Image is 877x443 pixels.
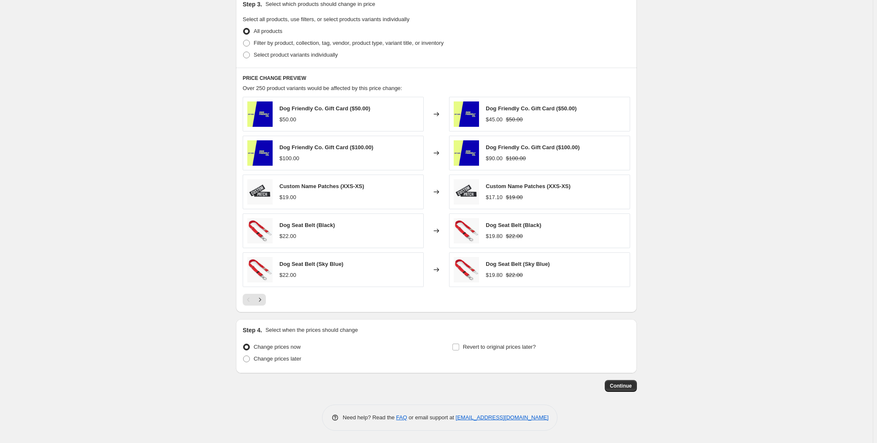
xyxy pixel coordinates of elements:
a: FAQ [396,414,407,421]
div: $19.80 [486,232,503,241]
div: $19.00 [279,193,296,202]
strike: $22.00 [506,271,523,279]
p: Select when the prices should change [265,326,358,334]
span: Custom Name Patches (XXS-XS) [279,183,364,189]
div: $90.00 [486,154,503,163]
span: Filter by product, collection, tag, vendor, product type, variant title, or inventory [254,40,444,46]
span: Dog Seat Belt (Sky Blue) [279,261,344,267]
img: gift-card-thumbnail_80x.png [247,101,273,127]
strike: $50.00 [506,115,523,124]
div: $50.00 [279,115,296,124]
a: [EMAIL_ADDRESS][DOMAIN_NAME] [456,414,549,421]
span: Dog Seat Belt (Black) [279,222,335,228]
strike: $22.00 [506,232,523,241]
span: Need help? Read the [343,414,396,421]
span: Revert to original prices later? [463,344,536,350]
button: Continue [605,380,637,392]
div: $22.00 [279,271,296,279]
span: Dog Friendly Co. Gift Card ($100.00) [486,144,580,150]
span: Dog Seat Belt (Black) [486,222,541,228]
img: 11_1_80x.jpg [247,257,273,282]
div: $45.00 [486,115,503,124]
img: 2022-02-22-DFC-S23-01_f4c45b24-18e2-44ee-8d72-19d776f251a3_80x.jpg [454,179,479,205]
span: Select all products, use filters, or select products variants individually [243,16,409,22]
span: Dog Friendly Co. Gift Card ($50.00) [279,105,370,112]
span: Dog Friendly Co. Gift Card ($50.00) [486,105,577,112]
h6: PRICE CHANGE PREVIEW [243,75,630,82]
h2: Step 4. [243,326,262,334]
span: Change prices later [254,355,301,362]
img: gift-card-thumbnail_80x.png [247,140,273,166]
img: gift-card-thumbnail_80x.png [454,140,479,166]
img: 11_1_80x.jpg [454,257,479,282]
div: $22.00 [279,232,296,241]
button: Next [254,294,266,306]
nav: Pagination [243,294,266,306]
span: Change prices now [254,344,300,350]
strike: $100.00 [506,154,526,163]
span: Dog Seat Belt (Sky Blue) [486,261,550,267]
span: Custom Name Patches (XXS-XS) [486,183,571,189]
span: Dog Friendly Co. Gift Card ($100.00) [279,144,374,150]
img: 11_1_80x.jpg [454,218,479,243]
span: or email support at [407,414,456,421]
div: $19.80 [486,271,503,279]
span: Continue [610,383,632,389]
img: 2022-02-22-DFC-S23-01_f4c45b24-18e2-44ee-8d72-19d776f251a3_80x.jpg [247,179,273,205]
img: 11_1_80x.jpg [247,218,273,243]
span: Select product variants individually [254,52,338,58]
div: $17.10 [486,193,503,202]
strike: $19.00 [506,193,523,202]
img: gift-card-thumbnail_80x.png [454,101,479,127]
span: All products [254,28,282,34]
div: $100.00 [279,154,299,163]
span: Over 250 product variants would be affected by this price change: [243,85,402,91]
